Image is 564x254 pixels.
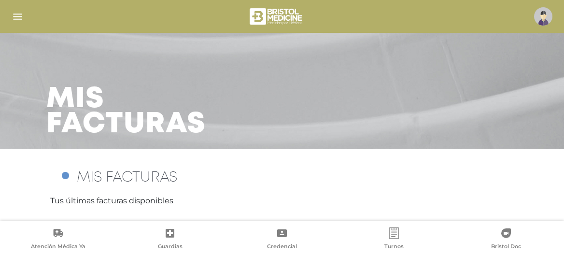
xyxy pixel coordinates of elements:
[12,11,24,23] img: Cober_menu-lines-white.svg
[226,227,338,252] a: Credencial
[158,243,183,252] span: Guardias
[338,227,450,252] a: Turnos
[450,227,562,252] a: Bristol Doc
[77,171,177,184] span: MIS FACTURAS
[248,5,306,28] img: bristol-medicine-blanco.png
[384,243,404,252] span: Turnos
[491,243,521,252] span: Bristol Doc
[46,87,206,137] h3: Mis facturas
[534,7,552,26] img: profile-placeholder.svg
[50,195,514,207] p: Tus últimas facturas disponibles
[31,243,85,252] span: Atención Médica Ya
[2,227,114,252] a: Atención Médica Ya
[114,227,226,252] a: Guardias
[267,243,297,252] span: Credencial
